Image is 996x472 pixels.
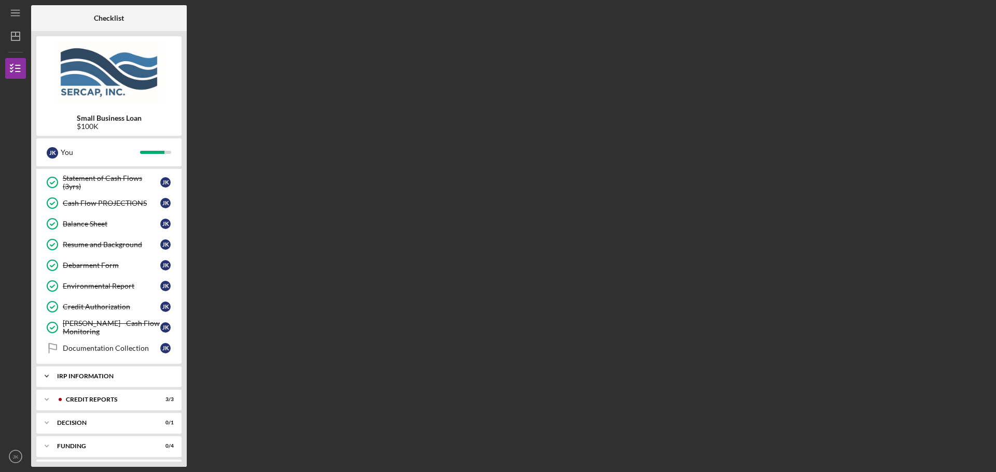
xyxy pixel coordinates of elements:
b: Checklist [94,14,124,22]
div: J K [160,198,171,208]
div: J K [47,147,58,159]
a: Resume and BackgroundJK [41,234,176,255]
div: You [61,144,140,161]
a: Documentation CollectionJK [41,338,176,359]
div: 0 / 4 [155,443,174,449]
a: Environmental ReportJK [41,276,176,296]
div: Resume and Background [63,240,160,249]
div: J K [160,343,171,353]
div: 3 / 3 [155,396,174,403]
div: Funding [57,443,148,449]
div: $100K [77,122,142,131]
div: [PERSON_NAME] - Cash Flow Monitoring [63,319,160,336]
b: Small Business Loan [77,114,142,122]
div: Environmental Report [63,282,160,290]
div: IRP Information [57,373,169,379]
a: Credit AuthorizationJK [41,296,176,317]
div: Decision [57,420,148,426]
a: Statement of Cash Flows (3yrs)JK [41,172,176,193]
button: JK [5,446,26,467]
div: Documentation Collection [63,344,160,352]
div: Credit Authorization [63,303,160,311]
a: Cash Flow PROJECTIONSJK [41,193,176,213]
div: J K [160,322,171,333]
div: Balance Sheet [63,220,160,228]
a: Balance SheetJK [41,213,176,234]
div: credit reports [66,396,148,403]
img: Product logo [36,41,182,104]
text: JK [12,454,19,460]
div: J K [160,177,171,188]
div: Statement of Cash Flows (3yrs) [63,174,160,191]
div: J K [160,219,171,229]
div: Debarment Form [63,261,160,269]
div: 0 / 1 [155,420,174,426]
div: J K [160,302,171,312]
div: J K [160,281,171,291]
div: Cash Flow PROJECTIONS [63,199,160,207]
a: [PERSON_NAME] - Cash Flow MonitoringJK [41,317,176,338]
div: J K [160,260,171,270]
div: J K [160,239,171,250]
a: Debarment FormJK [41,255,176,276]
